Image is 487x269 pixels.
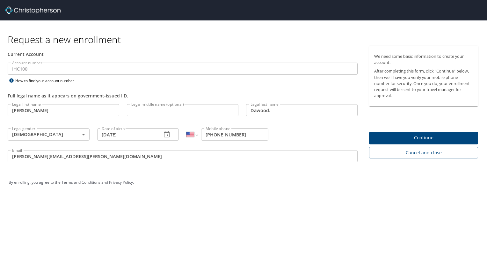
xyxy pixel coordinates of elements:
[8,51,358,58] div: Current Account
[8,77,87,85] div: How to find your account number
[62,180,100,185] a: Terms and Conditions
[369,132,478,144] button: Continue
[374,134,473,142] span: Continue
[374,149,473,157] span: Cancel and close
[97,128,157,141] input: MM/DD/YYYY
[8,92,358,99] div: Full legal name as it appears on government-issued I.D.
[8,33,483,46] h1: Request a new enrollment
[369,147,478,159] button: Cancel and close
[109,180,133,185] a: Privacy Policy
[9,174,478,190] div: By enrolling, you agree to the and .
[8,128,90,141] div: [DEMOGRAPHIC_DATA]
[201,128,268,141] input: Enter phone number
[374,53,473,65] p: We need some basic information to create your account.
[5,6,61,14] img: cbt logo
[374,68,473,99] p: After completing this form, click "Continue" below, then we'll have you verify your mobile phone ...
